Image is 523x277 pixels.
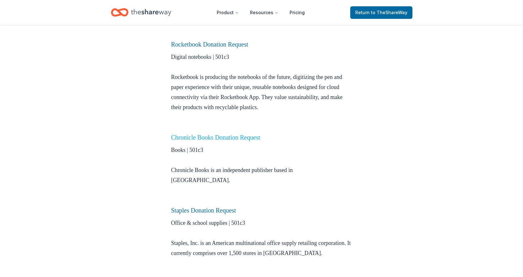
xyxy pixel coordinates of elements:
[350,6,412,19] a: Returnto TheShareWay
[171,207,236,214] a: Staples Donation Request
[212,5,310,20] nav: Main
[355,9,407,16] span: Return
[285,6,310,19] a: Pricing
[171,145,352,205] p: Books | 501c3 Chronicle Books is an independent publisher based in [GEOGRAPHIC_DATA].
[171,134,260,141] a: Chronicle Books Donation Request
[111,5,171,20] a: Home
[371,10,407,15] span: to TheShareWay
[171,41,248,48] a: Rocketbook Donation Request
[245,6,283,19] button: Resources
[212,6,244,19] button: Product
[171,52,352,132] p: Digital notebooks | 501c3 Rocketbook is producing the notebooks of the future, digitizing the pen...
